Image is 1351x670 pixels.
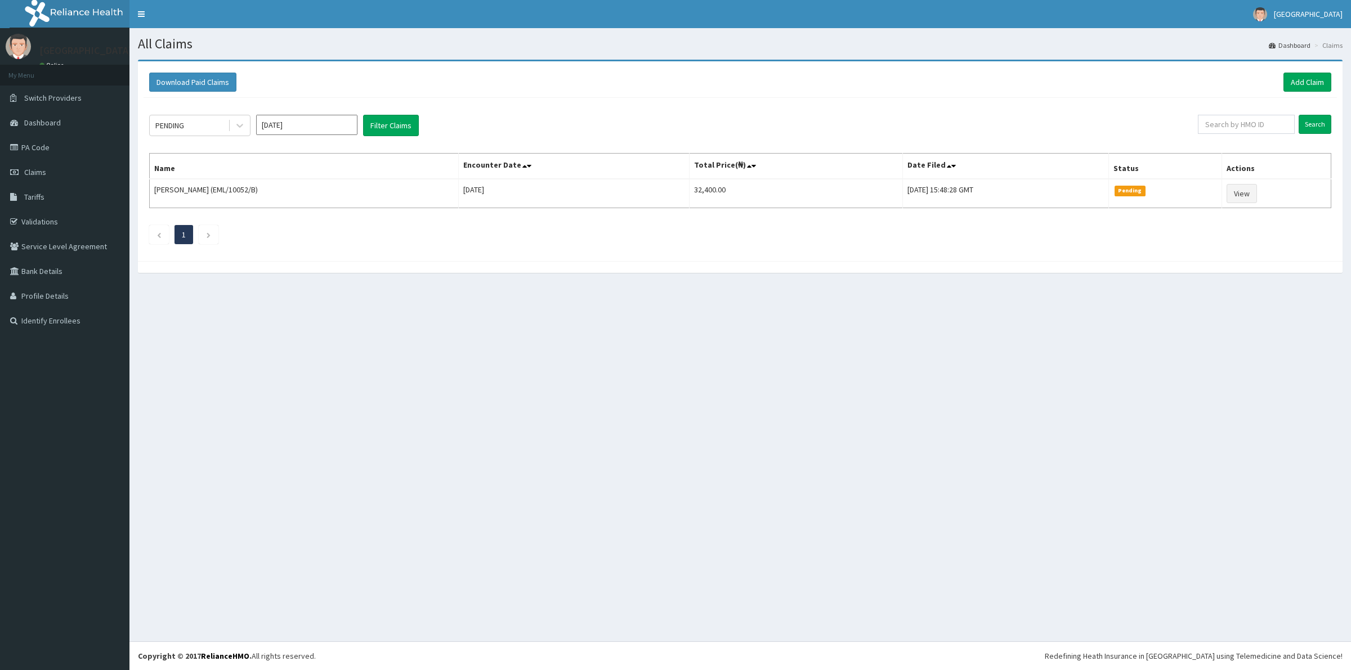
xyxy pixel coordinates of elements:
a: Previous page [156,230,162,240]
button: Filter Claims [363,115,419,136]
td: [PERSON_NAME] (EML/10052/B) [150,179,459,208]
td: [DATE] [458,179,689,208]
a: Add Claim [1283,73,1331,92]
span: Tariffs [24,192,44,202]
input: Search by HMO ID [1198,115,1295,134]
th: Date Filed [903,154,1109,179]
th: Name [150,154,459,179]
a: View [1227,184,1257,203]
img: User Image [1253,7,1267,21]
span: Pending [1115,186,1146,196]
a: Online [39,61,66,69]
li: Claims [1312,41,1343,50]
input: Select Month and Year [256,115,357,135]
button: Download Paid Claims [149,73,236,92]
div: PENDING [155,120,184,131]
td: 32,400.00 [689,179,903,208]
th: Total Price(₦) [689,154,903,179]
strong: Copyright © 2017 . [138,651,252,661]
h1: All Claims [138,37,1343,51]
a: Dashboard [1269,41,1310,50]
span: Claims [24,167,46,177]
a: Next page [206,230,211,240]
th: Actions [1222,154,1331,179]
footer: All rights reserved. [129,641,1351,670]
input: Search [1299,115,1331,134]
div: Redefining Heath Insurance in [GEOGRAPHIC_DATA] using Telemedicine and Data Science! [1045,650,1343,662]
p: [GEOGRAPHIC_DATA] [39,46,132,56]
th: Status [1109,154,1222,179]
img: User Image [6,34,31,59]
span: [GEOGRAPHIC_DATA] [1274,9,1343,19]
th: Encounter Date [458,154,689,179]
a: RelianceHMO [201,651,249,661]
td: [DATE] 15:48:28 GMT [903,179,1109,208]
span: Switch Providers [24,93,82,103]
a: Page 1 is your current page [182,230,186,240]
span: Dashboard [24,118,61,128]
